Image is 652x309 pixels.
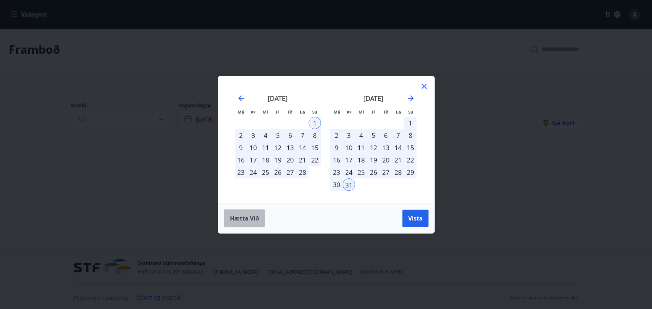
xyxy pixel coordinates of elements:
td: Selected. fimmtudagur, 5. febrúar 2026 [272,129,284,141]
td: Selected. þriðjudagur, 17. mars 2026 [343,154,355,166]
div: 13 [284,141,296,154]
td: Selected. mánudagur, 23. febrúar 2026 [235,166,247,178]
div: 15 [404,141,417,154]
div: 11 [259,141,272,154]
div: Move backward to switch to the previous month. [237,94,246,103]
small: Fö [384,109,388,115]
div: 23 [330,166,343,178]
div: 24 [343,166,355,178]
div: 3 [247,129,259,141]
div: 10 [343,141,355,154]
strong: [DATE] [268,94,288,103]
td: Selected. þriðjudagur, 3. mars 2026 [343,129,355,141]
td: Selected. föstudagur, 6. febrúar 2026 [284,129,296,141]
div: 8 [404,129,417,141]
div: 14 [296,141,309,154]
div: 27 [284,166,296,178]
td: Selected. þriðjudagur, 10. febrúar 2026 [247,141,259,154]
div: 10 [247,141,259,154]
td: Selected. þriðjudagur, 24. mars 2026 [343,166,355,178]
div: 5 [367,129,380,141]
div: 29 [404,166,417,178]
div: 1 [309,117,321,129]
td: Selected. miðvikudagur, 11. mars 2026 [355,141,367,154]
small: La [300,109,305,115]
td: Selected. föstudagur, 20. febrúar 2026 [284,154,296,166]
div: 2 [330,129,343,141]
td: Selected. sunnudagur, 15. mars 2026 [404,141,417,154]
div: 17 [343,154,355,166]
div: 9 [235,141,247,154]
div: 30 [330,178,343,191]
td: Selected. laugardagur, 28. febrúar 2026 [296,166,309,178]
div: 18 [259,154,272,166]
td: Selected. laugardagur, 14. mars 2026 [392,141,404,154]
td: Selected. miðvikudagur, 18. mars 2026 [355,154,367,166]
td: Selected. þriðjudagur, 3. febrúar 2026 [247,129,259,141]
td: Selected. föstudagur, 27. mars 2026 [380,166,392,178]
td: Selected. fimmtudagur, 12. febrúar 2026 [272,141,284,154]
td: Selected as end date. þriðjudagur, 31. mars 2026 [343,178,355,191]
button: Hætta við [224,209,265,227]
div: 7 [392,129,404,141]
td: Selected. mánudagur, 9. mars 2026 [330,141,343,154]
small: Má [238,109,244,115]
td: Selected. þriðjudagur, 10. mars 2026 [343,141,355,154]
td: Selected. föstudagur, 13. febrúar 2026 [284,141,296,154]
div: 14 [392,141,404,154]
div: 16 [235,154,247,166]
td: Selected. miðvikudagur, 4. mars 2026 [355,129,367,141]
div: 12 [272,141,284,154]
div: 22 [404,154,417,166]
td: Selected. föstudagur, 20. mars 2026 [380,154,392,166]
div: 31 [343,178,355,191]
small: Su [408,109,413,115]
div: 21 [296,154,309,166]
small: Má [334,109,340,115]
div: 16 [330,154,343,166]
div: 23 [235,166,247,178]
div: 27 [380,166,392,178]
div: Calendar [227,85,426,194]
div: 22 [309,154,321,166]
small: Þr [347,109,351,115]
td: Selected. laugardagur, 21. febrúar 2026 [296,154,309,166]
div: 15 [309,141,321,154]
div: 1 [404,117,417,129]
td: Selected as start date. sunnudagur, 1. febrúar 2026 [309,117,321,129]
div: 24 [247,166,259,178]
td: Selected. þriðjudagur, 24. febrúar 2026 [247,166,259,178]
td: Selected. fimmtudagur, 19. mars 2026 [367,154,380,166]
div: 7 [296,129,309,141]
div: 25 [259,166,272,178]
td: Selected. sunnudagur, 22. mars 2026 [404,154,417,166]
td: Selected. laugardagur, 21. mars 2026 [392,154,404,166]
div: 19 [367,154,380,166]
td: Selected. miðvikudagur, 25. febrúar 2026 [259,166,272,178]
td: Selected. mánudagur, 9. febrúar 2026 [235,141,247,154]
div: 6 [284,129,296,141]
td: Selected. mánudagur, 16. mars 2026 [330,154,343,166]
td: Selected. mánudagur, 16. febrúar 2026 [235,154,247,166]
td: Selected. fimmtudagur, 12. mars 2026 [367,141,380,154]
div: 6 [380,129,392,141]
td: Selected. sunnudagur, 15. febrúar 2026 [309,141,321,154]
small: Fi [372,109,376,115]
td: Selected. mánudagur, 2. mars 2026 [330,129,343,141]
div: 5 [272,129,284,141]
td: Selected. sunnudagur, 29. mars 2026 [404,166,417,178]
div: 12 [367,141,380,154]
div: 11 [355,141,367,154]
td: Selected. föstudagur, 27. febrúar 2026 [284,166,296,178]
td: Selected. fimmtudagur, 19. febrúar 2026 [272,154,284,166]
td: Selected. sunnudagur, 22. febrúar 2026 [309,154,321,166]
td: Selected. mánudagur, 23. mars 2026 [330,166,343,178]
div: Move forward to switch to the next month. [406,94,415,103]
td: Selected. miðvikudagur, 18. febrúar 2026 [259,154,272,166]
small: Su [312,109,317,115]
div: 3 [343,129,355,141]
div: 9 [330,141,343,154]
div: 28 [392,166,404,178]
td: Selected. miðvikudagur, 25. mars 2026 [355,166,367,178]
td: Selected. sunnudagur, 1. mars 2026 [404,117,417,129]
